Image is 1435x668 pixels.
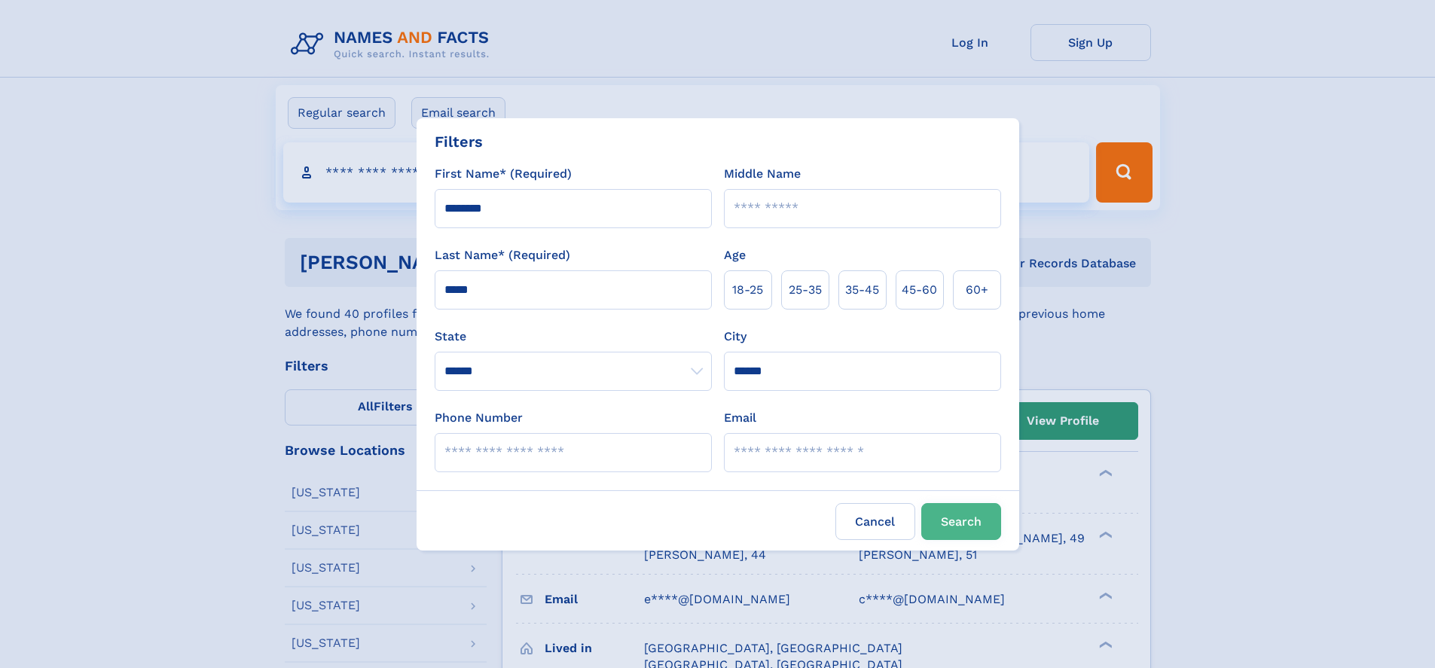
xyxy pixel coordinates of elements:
[724,165,801,183] label: Middle Name
[435,165,572,183] label: First Name* (Required)
[724,409,756,427] label: Email
[435,246,570,264] label: Last Name* (Required)
[724,328,747,346] label: City
[835,503,915,540] label: Cancel
[845,281,879,299] span: 35‑45
[435,409,523,427] label: Phone Number
[921,503,1001,540] button: Search
[724,246,746,264] label: Age
[902,281,937,299] span: 45‑60
[435,328,712,346] label: State
[789,281,822,299] span: 25‑35
[966,281,988,299] span: 60+
[435,130,483,153] div: Filters
[732,281,763,299] span: 18‑25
